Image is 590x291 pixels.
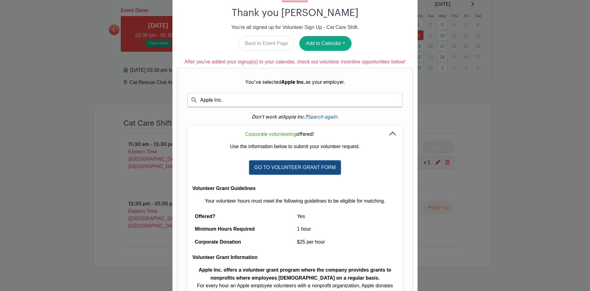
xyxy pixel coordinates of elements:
input: Search for your company... [188,93,402,106]
th: Minimum Hours Required [192,223,295,236]
strong: Apple Inc. offers a volunteer grant program where the company provides grants to nonprofits where... [199,267,391,281]
a: GO TO VOLUNTEER GRANT FORM [249,160,341,175]
a: Back to Event Page [238,36,295,51]
td: 1 hour [295,223,346,236]
p: Use the information below to submit your volunteer request. [192,143,398,156]
th: Corporate Donation [192,236,295,249]
strong: Apple Inc. [281,79,305,85]
button: Add to Calendar [299,36,352,51]
span: Corporate volunteering [245,131,296,137]
td: Yes [295,210,346,223]
th: Offered? [192,210,295,223]
h2: Thank you [PERSON_NAME] [177,7,413,19]
em: Don't work at ? [252,114,338,120]
td: $25 per hour [295,236,346,249]
div: Volunteer Grant Information [192,253,398,261]
p: You're all signed up for Volunteer Sign Up - Cat Care Shift. [177,24,413,31]
div: Volunteer Grant Guidelines [192,184,398,192]
a: Search again. [307,114,338,120]
p: Your volunteer hours must meet the following guidelines to be eligible for matching. [192,197,398,205]
div: After you've added your signup(s) to your calendar, check out volunteer incentive opportunities b... [177,58,413,66]
summary: Corporate volunteeringoffered! [187,125,403,143]
div: You've selected as your employer. [187,78,403,86]
div: offered! [192,130,367,138]
span: Apple Inc. [282,114,305,120]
